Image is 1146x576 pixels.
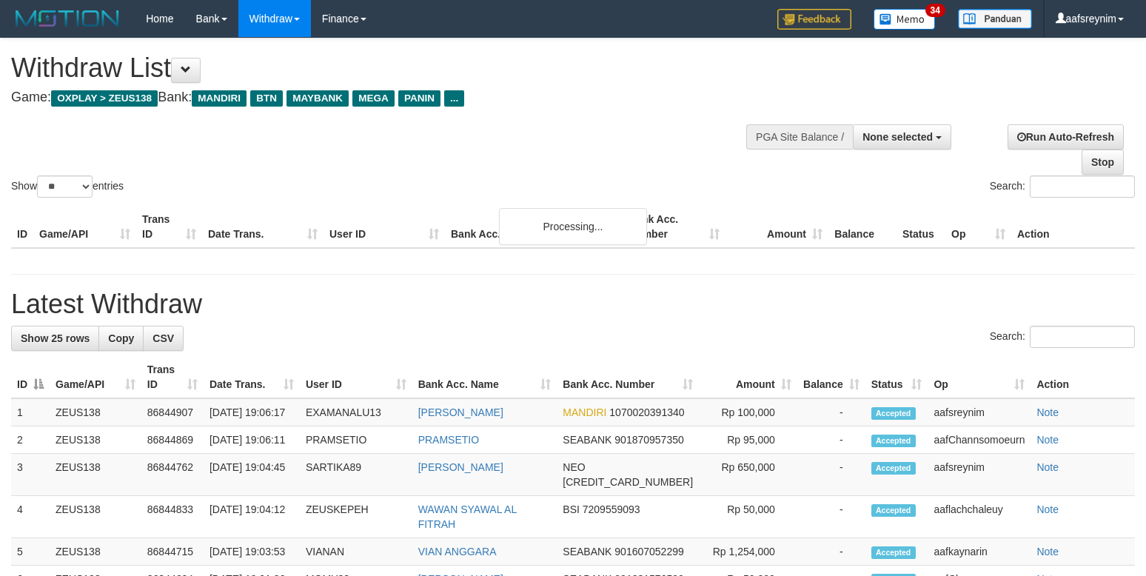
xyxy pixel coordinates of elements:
td: Rp 1,254,000 [699,538,797,566]
td: - [797,538,865,566]
td: 86844762 [141,454,204,496]
th: ID: activate to sort column descending [11,356,50,398]
span: BTN [250,90,283,107]
td: - [797,454,865,496]
td: - [797,496,865,538]
td: PRAMSETIO [300,426,412,454]
label: Show entries [11,175,124,198]
span: BSI [563,503,580,515]
a: Note [1036,461,1059,473]
th: Trans ID: activate to sort column ascending [141,356,204,398]
td: [DATE] 19:06:11 [204,426,300,454]
th: Action [1011,206,1135,248]
span: Accepted [871,462,916,475]
label: Search: [990,175,1135,198]
span: Copy 5859459281971092 to clipboard [563,476,693,488]
td: 86844833 [141,496,204,538]
a: Note [1036,406,1059,418]
span: Copy [108,332,134,344]
a: Run Auto-Refresh [1008,124,1124,150]
td: aafsreynim [928,454,1031,496]
td: SARTIKA89 [300,454,412,496]
td: ZEUS138 [50,454,141,496]
th: Bank Acc. Name: activate to sort column ascending [412,356,557,398]
td: VIANAN [300,538,412,566]
td: EXAMANALU13 [300,398,412,426]
td: aafkaynarin [928,538,1031,566]
td: - [797,398,865,426]
th: Balance: activate to sort column ascending [797,356,865,398]
td: ZEUS138 [50,426,141,454]
img: Feedback.jpg [777,9,851,30]
span: MANDIRI [192,90,247,107]
span: ... [444,90,464,107]
span: Copy 901870957350 to clipboard [614,434,683,446]
td: aaflachchaleuy [928,496,1031,538]
td: 86844869 [141,426,204,454]
th: Bank Acc. Number: activate to sort column ascending [557,356,699,398]
td: 3 [11,454,50,496]
th: Amount [726,206,828,248]
th: Game/API [33,206,136,248]
span: SEABANK [563,546,611,557]
a: Note [1036,503,1059,515]
span: Accepted [871,407,916,420]
td: [DATE] 19:03:53 [204,538,300,566]
th: User ID: activate to sort column ascending [300,356,412,398]
span: PANIN [398,90,440,107]
td: 86844907 [141,398,204,426]
span: Accepted [871,435,916,447]
td: Rp 650,000 [699,454,797,496]
span: Show 25 rows [21,332,90,344]
a: WAWAN SYAWAL AL FITRAH [418,503,517,530]
span: OXPLAY > ZEUS138 [51,90,158,107]
td: aafsreynim [928,398,1031,426]
label: Search: [990,326,1135,348]
a: PRAMSETIO [418,434,479,446]
th: User ID [324,206,445,248]
input: Search: [1030,326,1135,348]
th: Date Trans.: activate to sort column ascending [204,356,300,398]
th: Op [945,206,1011,248]
td: ZEUSKEPEH [300,496,412,538]
a: Note [1036,434,1059,446]
td: Rp 100,000 [699,398,797,426]
td: [DATE] 19:06:17 [204,398,300,426]
span: SEABANK [563,434,611,446]
h1: Latest Withdraw [11,289,1135,319]
th: Bank Acc. Name [445,206,623,248]
th: Game/API: activate to sort column ascending [50,356,141,398]
span: None selected [862,131,933,143]
td: ZEUS138 [50,538,141,566]
span: CSV [153,332,174,344]
td: [DATE] 19:04:45 [204,454,300,496]
span: MANDIRI [563,406,606,418]
td: ZEUS138 [50,496,141,538]
th: Op: activate to sort column ascending [928,356,1031,398]
th: Trans ID [136,206,202,248]
td: [DATE] 19:04:12 [204,496,300,538]
td: - [797,426,865,454]
span: Copy 1070020391340 to clipboard [609,406,684,418]
a: Note [1036,546,1059,557]
td: aafChannsomoeurn [928,426,1031,454]
img: MOTION_logo.png [11,7,124,30]
span: Accepted [871,504,916,517]
img: Button%20Memo.svg [874,9,936,30]
input: Search: [1030,175,1135,198]
a: Stop [1082,150,1124,175]
span: MEGA [352,90,395,107]
div: Processing... [499,208,647,245]
a: VIAN ANGGARA [418,546,497,557]
td: 86844715 [141,538,204,566]
td: ZEUS138 [50,398,141,426]
h1: Withdraw List [11,53,749,83]
span: Copy 901607052299 to clipboard [614,546,683,557]
a: Copy [98,326,144,351]
th: Amount: activate to sort column ascending [699,356,797,398]
td: 1 [11,398,50,426]
td: 5 [11,538,50,566]
th: Date Trans. [202,206,324,248]
span: MAYBANK [286,90,349,107]
button: None selected [853,124,951,150]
